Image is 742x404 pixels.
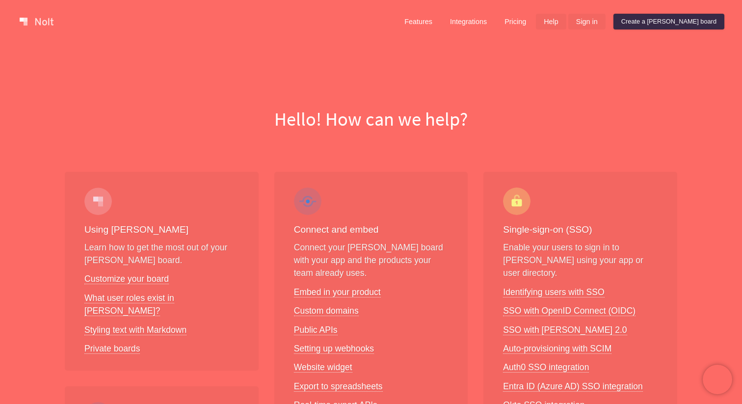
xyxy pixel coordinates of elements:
p: Learn how to get the most out of your [PERSON_NAME] board. [84,241,239,267]
a: Embed in your product [294,287,381,297]
a: Private boards [84,344,140,354]
a: SSO with [PERSON_NAME] 2.0 [503,325,627,335]
a: Custom domains [294,306,359,316]
a: Website widget [294,362,352,373]
a: Auth0 SSO integration [503,362,589,373]
p: Enable your users to sign in to [PERSON_NAME] using your app or user directory. [503,241,658,280]
a: Integrations [442,14,495,29]
a: Public APIs [294,325,338,335]
a: Create a [PERSON_NAME] board [613,14,724,29]
h3: Single-sign-on (SSO) [503,223,658,237]
a: What user roles exist in [PERSON_NAME]? [84,293,174,316]
a: Setting up webhooks [294,344,374,354]
a: Pricing [497,14,534,29]
a: Features [397,14,440,29]
a: Auto-provisioning with SCIM [503,344,611,354]
a: Identifying users with SSO [503,287,604,297]
a: SSO with OpenID Connect (OIDC) [503,306,636,316]
h3: Using [PERSON_NAME] [84,223,239,237]
a: Export to spreadsheets [294,381,383,392]
h1: Hello! How can we help? [8,106,734,133]
a: Entra ID (Azure AD) SSO integration [503,381,643,392]
a: Help [536,14,566,29]
p: Connect your [PERSON_NAME] board with your app and the products your team already uses. [294,241,449,280]
h3: Connect and embed [294,223,449,237]
a: Styling text with Markdown [84,325,186,335]
a: Customize your board [84,274,169,284]
a: Sign in [568,14,606,29]
iframe: Chatra live chat [703,365,732,394]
